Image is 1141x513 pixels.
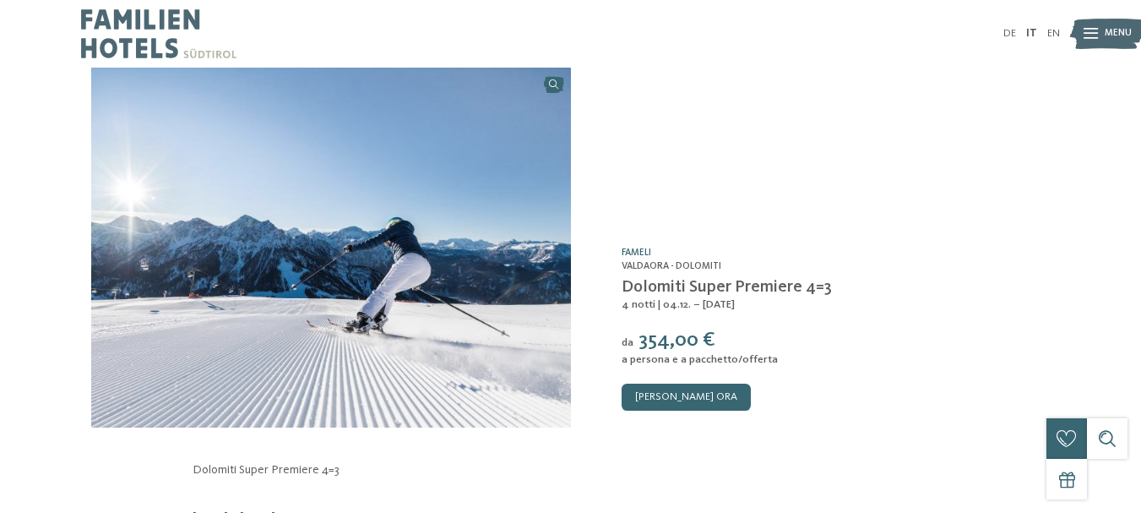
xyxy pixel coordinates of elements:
[91,68,571,428] img: Dolomiti Super Premiere 4=3
[622,384,751,411] a: [PERSON_NAME] ora
[193,461,949,478] p: Dolomiti Super Premiere 4=3
[1105,27,1132,41] span: Menu
[622,248,651,258] a: Fameli
[622,354,778,365] span: a persona e a pacchetto/offerta
[638,330,715,351] span: 354,00 €
[1003,28,1016,39] a: DE
[622,261,721,271] span: Valdaora - Dolomiti
[1026,28,1037,39] a: IT
[1047,28,1060,39] a: EN
[622,279,832,296] span: Dolomiti Super Premiere 4=3
[622,299,655,310] span: 4 notti
[622,337,633,348] span: da
[657,299,735,310] span: | 04.12. – [DATE]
